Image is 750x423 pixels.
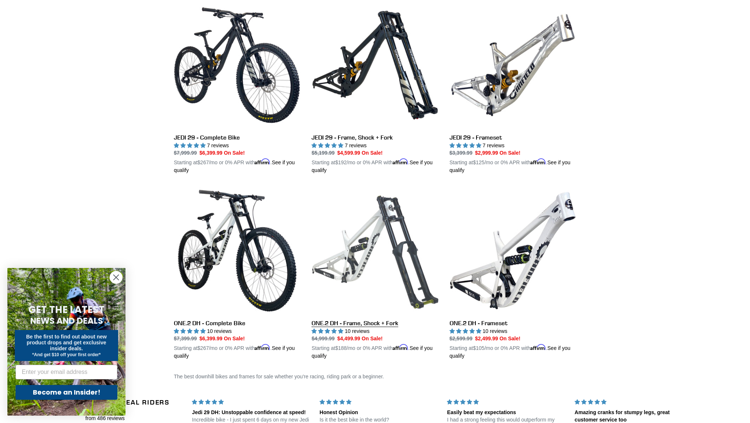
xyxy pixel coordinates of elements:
button: Close dialog [110,271,123,284]
input: Enter your email address [16,365,117,379]
span: GET THE LATEST [28,303,104,316]
div: 5 stars [192,398,311,406]
span: NEWS AND DEALS [30,315,103,327]
div: 5 stars [575,398,694,406]
span: *And get $10 off your first order* [32,352,100,357]
div: Jedi 29 DH: Unstoppable confidence at speed! [192,409,311,416]
span: Be the first to find out about new product drops and get exclusive insider deals. [26,334,107,351]
div: 5 stars [320,398,438,406]
div: 5 stars [447,398,566,406]
div: Honest Opinion [320,409,438,416]
button: Become an Insider! [16,385,117,400]
div: The best downhill bikes and frames for sale whether you're racing, riding park or a beginner. [154,373,596,381]
div: Easily beat my expectations [447,409,566,416]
